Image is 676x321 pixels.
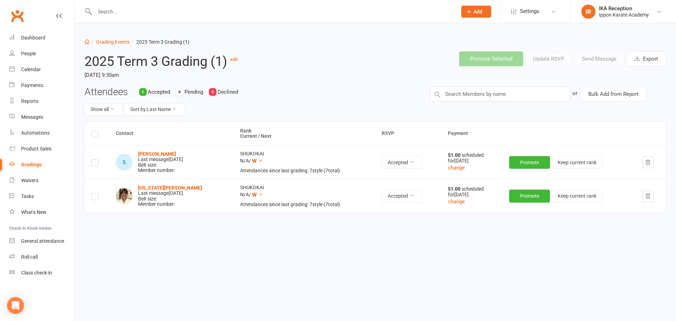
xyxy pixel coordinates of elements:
button: Show all [84,103,123,116]
div: Product Sales [21,146,51,152]
span: Settings [520,4,539,19]
div: Last message [DATE] [138,157,183,162]
th: Contact [109,122,234,146]
button: Promote [509,190,550,202]
button: Keep current rank [552,156,602,169]
div: Roll call [21,254,38,260]
div: General attendance [21,238,64,244]
td: SHUKOKAI N/A / [234,145,375,179]
a: Roll call [9,249,74,265]
a: Reports [9,93,74,109]
div: Attendances since last grading: 7 style ( 7 total) [240,168,369,173]
input: Search... [93,7,452,17]
div: Calendar [21,67,41,72]
button: change [448,163,465,172]
div: People [21,51,36,56]
li: 2025 Term 3 Grading (1) [130,38,189,46]
a: People [9,46,74,62]
div: or [572,87,577,100]
div: 0 [209,88,217,96]
div: scheduled for [DATE] [448,186,496,197]
button: W [252,157,263,165]
button: Promote [509,156,550,169]
div: Belt size: Member number: [138,152,183,173]
a: [US_STATE][PERSON_NAME] [138,185,202,191]
a: Calendar [9,62,74,78]
div: IR [581,5,595,19]
button: Keep current rank [552,190,602,203]
input: Search Members by name [430,87,571,101]
span: Pending [184,89,203,95]
span: Declined [218,89,238,95]
h3: Attendees [84,87,128,98]
div: Tasks [21,193,34,199]
div: Dashboard [21,35,45,41]
div: Payments [21,82,43,88]
button: Export [626,51,666,66]
span: W [252,158,257,164]
button: W [252,191,263,199]
div: Belt size: Member number: [138,185,202,207]
div: Reports [21,98,38,104]
button: Add [461,6,491,18]
span: W [252,192,257,198]
a: Payments [9,78,74,93]
a: Grading Events [96,39,130,45]
div: Gradings [21,162,42,167]
div: Waivers [21,178,38,183]
a: Waivers [9,173,74,189]
span: Accepted [148,89,170,95]
div: Attendances since last grading: 7 style ( 7 total) [240,202,369,207]
div: Last message [DATE] [138,191,202,196]
th: Payment [442,122,666,146]
button: Bulk Add from Report [580,87,647,101]
span: Add [474,9,482,14]
div: Class check-in [21,270,52,276]
button: Accepted [382,190,422,203]
a: Tasks [9,189,74,204]
button: Accepted [382,156,422,169]
strong: $1.00 [448,186,462,192]
a: What's New [9,204,74,220]
div: Automations [21,130,50,136]
img: Georgia Thornton [116,188,132,204]
time: [DATE] 9:30am [84,69,321,81]
td: SHUKOKAI N/A / [234,179,375,213]
div: IKA Reception [599,5,649,12]
th: RSVP [375,122,442,146]
div: scheduled for [DATE] [448,153,496,163]
h2: 2025 Term 3 Grading (1) [84,51,321,69]
button: change [448,197,465,206]
button: Sort by:Last Name [124,103,184,116]
a: General attendance kiosk mode [9,233,74,249]
div: Open Intercom Messenger [7,297,24,314]
a: Messages [9,109,74,125]
th: Rank Current / Next [234,122,375,146]
div: 2 [139,88,147,96]
div: Simon Hunt [116,154,132,171]
a: edit [230,57,238,62]
div: What's New [21,209,46,215]
a: Class kiosk mode [9,265,74,281]
a: Product Sales [9,141,74,157]
strong: $1.00 [448,152,462,158]
div: 0 [176,88,183,96]
a: Dashboard [9,30,74,46]
a: Clubworx [8,7,26,25]
a: Automations [9,125,74,141]
div: Ippon Karate Academy [599,12,649,18]
a: Gradings [9,157,74,173]
div: Messages [21,114,43,120]
a: [PERSON_NAME] [138,151,176,157]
